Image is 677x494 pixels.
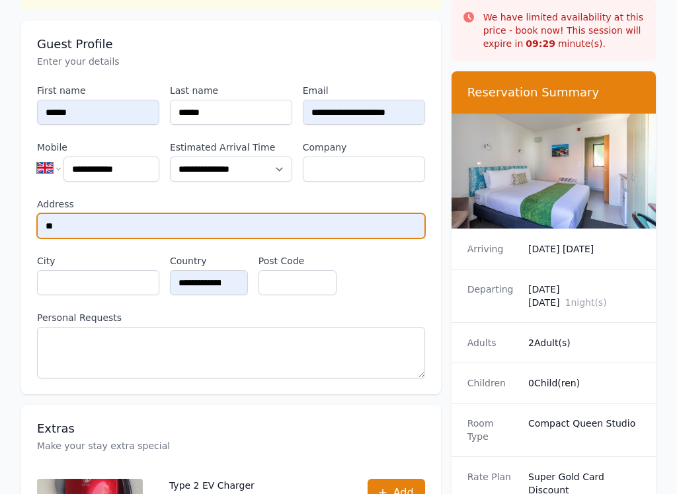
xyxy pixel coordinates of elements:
strong: 09 : 29 [526,38,555,49]
p: We have limited availability at this price - book now! This session will expire in minute(s). [483,11,645,50]
label: Post Code [259,254,337,267]
dt: Room Type [467,417,518,443]
label: City [37,254,159,267]
label: Address [37,197,425,211]
dt: Arriving [467,242,518,256]
dt: Children [467,376,518,390]
dt: Adults [467,336,518,349]
img: Compact Queen Studio [452,114,656,229]
p: Make your stay extra special [37,439,425,452]
label: Mobile [37,141,159,154]
p: Enter your details [37,55,425,68]
dt: Departing [467,283,518,309]
dd: 2 Adult(s) [528,336,640,349]
dd: [DATE] [DATE] [528,283,640,309]
label: Email [303,84,425,97]
dd: 0 Child(ren) [528,376,640,390]
p: Type 2 EV Charger [169,479,341,492]
label: Personal Requests [37,311,425,324]
h3: Reservation Summary [467,85,640,100]
label: Company [303,141,425,154]
h3: Guest Profile [37,36,425,52]
span: 1 night(s) [565,297,606,308]
label: Country [170,254,248,267]
label: Estimated Arrival Time [170,141,292,154]
label: Last name [170,84,292,97]
dd: Compact Queen Studio [528,417,640,443]
h3: Extras [37,421,425,437]
label: First name [37,84,159,97]
dd: [DATE] [DATE] [528,242,640,256]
